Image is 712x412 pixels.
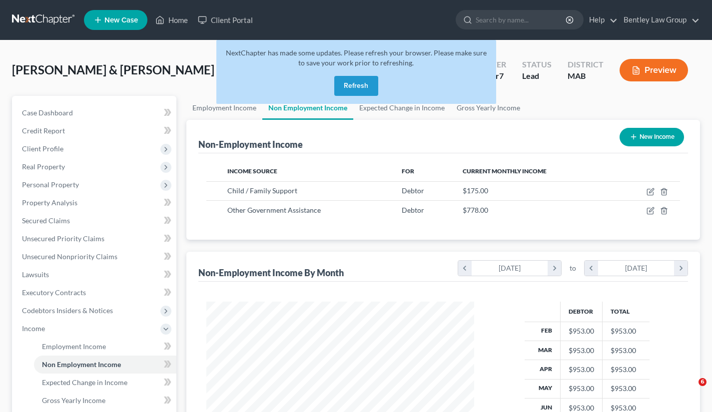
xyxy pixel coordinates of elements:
a: Lawsuits [14,266,176,284]
div: [DATE] [598,261,675,276]
a: Executory Contracts [14,284,176,302]
div: $953.00 [569,346,594,356]
a: Client Portal [193,11,258,29]
span: $175.00 [463,186,488,195]
th: May [525,379,561,398]
div: Non-Employment Income By Month [198,267,344,279]
a: Unsecured Priority Claims [14,230,176,248]
th: Feb [525,322,561,341]
a: Help [584,11,618,29]
span: Codebtors Insiders & Notices [22,306,113,315]
td: $953.00 [603,322,650,341]
div: Non-Employment Income [198,138,303,150]
span: Case Dashboard [22,108,73,117]
span: Income [22,324,45,333]
iframe: Intercom live chat [678,378,702,402]
div: [DATE] [472,261,548,276]
th: Total [603,302,650,322]
span: Unsecured Nonpriority Claims [22,252,117,261]
input: Search by name... [476,10,567,29]
a: Employment Income [186,96,262,120]
a: Case Dashboard [14,104,176,122]
span: Debtor [402,186,424,195]
span: Personal Property [22,180,79,189]
a: Secured Claims [14,212,176,230]
span: For [402,167,414,175]
span: Real Property [22,162,65,171]
th: Debtor [561,302,603,322]
span: Client Profile [22,144,63,153]
div: MAB [568,70,604,82]
i: chevron_left [458,261,472,276]
div: District [568,59,604,70]
a: Credit Report [14,122,176,140]
span: $778.00 [463,206,488,214]
span: Child / Family Support [227,186,297,195]
span: Non Employment Income [42,360,121,369]
span: NextChapter has made some updates. Please refresh your browser. Please make sure to save your wor... [226,48,487,67]
button: Refresh [334,76,378,96]
span: Unsecured Priority Claims [22,234,104,243]
span: [PERSON_NAME] & [PERSON_NAME] [12,62,214,77]
span: Employment Income [42,342,106,351]
span: Property Analysis [22,198,77,207]
span: Current Monthly Income [463,167,547,175]
a: Expected Change in Income [34,374,176,392]
div: Lead [522,70,552,82]
span: Other Government Assistance [227,206,321,214]
a: Non Employment Income [34,356,176,374]
a: Home [150,11,193,29]
td: $953.00 [603,379,650,398]
span: Expected Change in Income [42,378,127,387]
i: chevron_right [548,261,561,276]
a: Gross Yearly Income [34,392,176,410]
td: $953.00 [603,360,650,379]
span: Credit Report [22,126,65,135]
td: $953.00 [603,341,650,360]
span: New Case [104,16,138,24]
span: 7 [499,71,504,80]
span: Gross Yearly Income [42,396,105,405]
span: Executory Contracts [22,288,86,297]
a: Employment Income [34,338,176,356]
div: $953.00 [569,326,594,336]
span: to [570,263,576,273]
a: Unsecured Nonpriority Claims [14,248,176,266]
div: Status [522,59,552,70]
button: Preview [620,59,688,81]
a: Bentley Law Group [619,11,700,29]
span: 6 [699,378,707,386]
a: Property Analysis [14,194,176,212]
div: $953.00 [569,365,594,375]
i: chevron_left [585,261,598,276]
span: Income Source [227,167,277,175]
th: Apr [525,360,561,379]
th: Mar [525,341,561,360]
i: chevron_right [674,261,688,276]
div: $953.00 [569,384,594,394]
button: New Income [620,128,684,146]
span: Lawsuits [22,270,49,279]
span: Debtor [402,206,424,214]
span: Secured Claims [22,216,70,225]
